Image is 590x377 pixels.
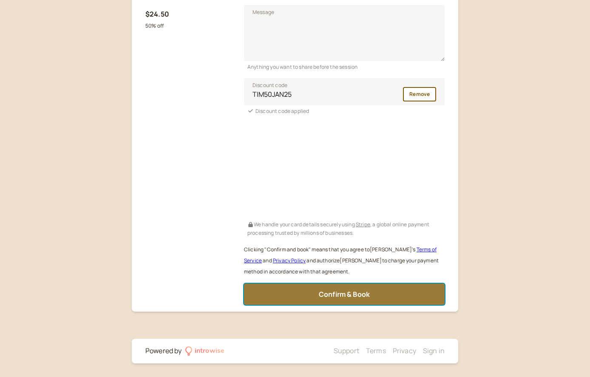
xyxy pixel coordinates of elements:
span: Remove [409,90,430,98]
small: Clicking "Confirm and book" means that you agree to [PERSON_NAME] ' s and and authorize [PERSON_N... [244,246,439,275]
a: introwise [185,346,225,357]
iframe: Secure payment input frame [242,120,446,219]
a: Privacy [393,346,416,355]
button: Confirm & Book [244,284,445,305]
span: Discount code [252,81,287,90]
span: Confirm & Book [319,290,370,299]
div: Anything you want to share before the session [244,61,445,71]
small: 50% off [145,22,164,29]
a: Privacy Policy [273,257,306,264]
span: Discount code applied [255,107,309,115]
input: Discount code [244,78,445,105]
div: Powered by [145,346,182,357]
div: introwise [195,346,224,357]
span: Message [252,8,274,17]
a: Stripe [356,221,370,228]
a: Support [334,346,359,355]
a: Terms [366,346,386,355]
textarea: Message [244,5,445,61]
b: $24.50 [145,9,169,19]
button: Remove [403,87,436,101]
a: Sign in [423,346,445,355]
div: We handle your card details securely using , a global online payment processing trusted by millio... [244,219,445,237]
